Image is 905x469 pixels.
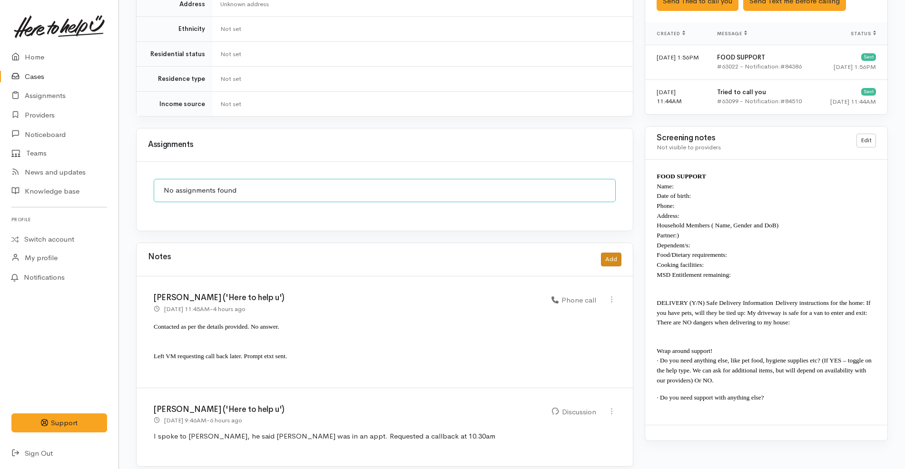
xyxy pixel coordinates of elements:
span: Not set [220,75,241,83]
a: Edit [856,134,876,147]
div: [DATE] 11:44AM [825,97,876,107]
span: Dependent/s: [657,242,690,249]
span: · Do you need support with anything else? [657,394,764,401]
h3: Screening notes [657,134,845,143]
div: Sent [861,53,876,61]
span: Food/Dietary requirements: [657,251,727,258]
span: Left VM requesting call back later. Prompt etxt sent. [154,352,287,360]
span: Message [717,30,747,37]
td: Residential status [137,41,213,67]
p: I spoke to [PERSON_NAME], he said [PERSON_NAME] was in an appt. Requested a callback at 10.30am [154,431,616,442]
div: - [154,415,242,425]
span: Not set [220,100,241,108]
span: Household Members ( Name, Gender and DoB) [657,222,778,229]
td: Ethnicity [137,17,213,42]
span: DELIVERY (Y/N) Safe Delivery Information Delivery instructions for the home: If you have pets, wi... [657,299,872,326]
span: Phone: [657,202,674,209]
h6: Profile [11,213,107,226]
h3: Assignments [148,140,621,149]
h3: [PERSON_NAME] ('Here to help u') [154,405,541,414]
div: Phone call [551,295,596,306]
button: Support [11,413,107,433]
span: FOOD SUPPORT [657,173,706,180]
span: Status [851,30,876,37]
div: No assignments found [154,179,616,202]
b: Tried to call you [717,88,766,96]
div: [DATE] 1:56PM [825,62,876,72]
td: Income source [137,91,213,116]
td: [DATE] 11:44AM [645,79,709,114]
time: [DATE] 11:45AM [164,305,210,313]
span: Name: [657,183,674,190]
div: #63099 - Notification:#84510 [717,97,810,106]
span: Not set [220,25,241,33]
div: Sent [861,88,876,96]
td: Residence type [137,67,213,92]
h3: [PERSON_NAME] ('Here to help u') [154,293,540,303]
button: Add [601,253,621,266]
div: - [154,304,246,314]
td: [DATE] 1:56PM [645,45,709,79]
span: Partner:) [657,232,679,239]
span: Not set [220,50,241,58]
time: 4 hours ago [213,305,246,313]
div: #63022 - Notification:#84386 [717,62,810,71]
b: FOOD SUPPORT [717,53,765,61]
time: 6 hours ago [210,416,242,424]
span: · Do you need anything else, like pet food, hygiene supplies etc? (If YES – toggle on the help ty... [657,357,873,383]
span: Cooking facilities: [657,261,704,268]
div: Discussion [552,407,596,418]
span: Address: [657,212,679,219]
div: Not visible to providers [657,143,845,152]
span: MSD Entitlement remaining: [657,271,730,278]
span: Wrap around support! [657,347,712,354]
span: Created [657,30,685,37]
span: Date of birth: [657,192,691,199]
h3: Notes [148,253,171,266]
time: [DATE] 9:46AM [164,416,207,424]
span: Contacted as per the details provided. No answer. [154,323,279,330]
